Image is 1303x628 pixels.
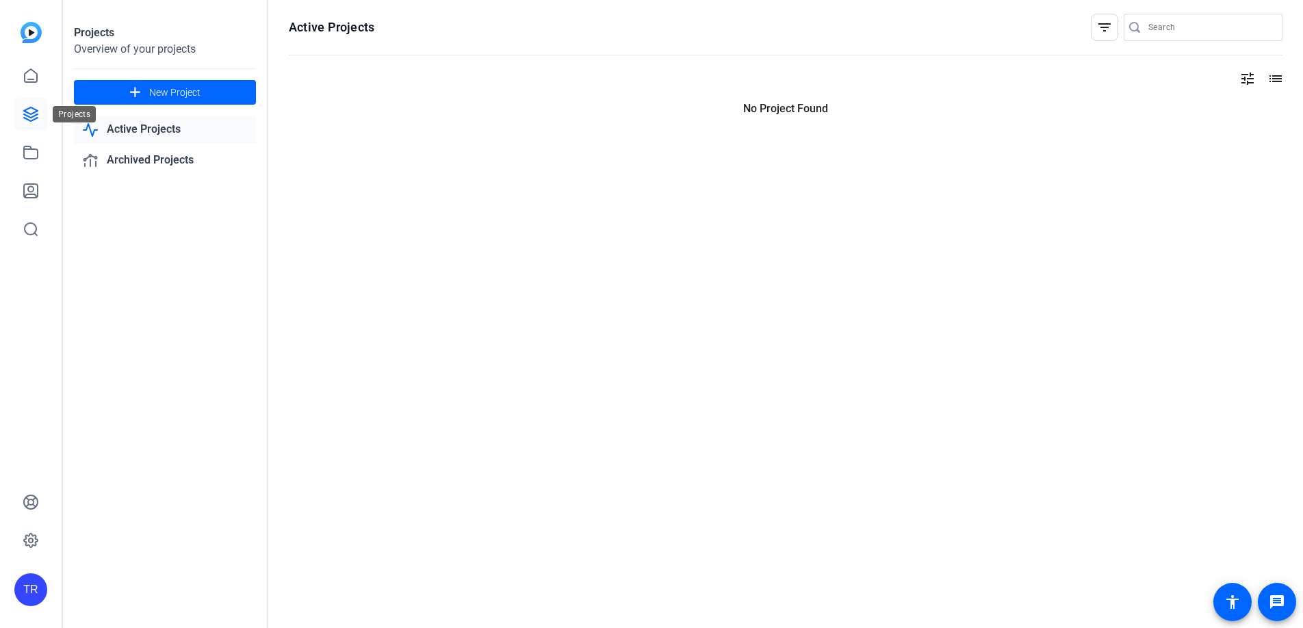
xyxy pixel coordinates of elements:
p: No Project Found [289,101,1282,117]
div: TR [14,573,47,606]
mat-icon: add [127,84,144,101]
span: New Project [149,86,201,100]
input: Search [1148,19,1272,36]
div: Projects [53,106,96,122]
button: New Project [74,80,256,105]
div: Overview of your projects [74,41,256,57]
mat-icon: accessibility [1224,594,1241,610]
div: Projects [74,25,256,41]
a: Active Projects [74,116,256,144]
img: blue-gradient.svg [21,22,42,43]
mat-icon: list [1266,70,1282,87]
mat-icon: tune [1239,70,1256,87]
a: Archived Projects [74,146,256,174]
h1: Active Projects [289,19,374,36]
mat-icon: message [1269,594,1285,610]
mat-icon: filter_list [1096,19,1113,36]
